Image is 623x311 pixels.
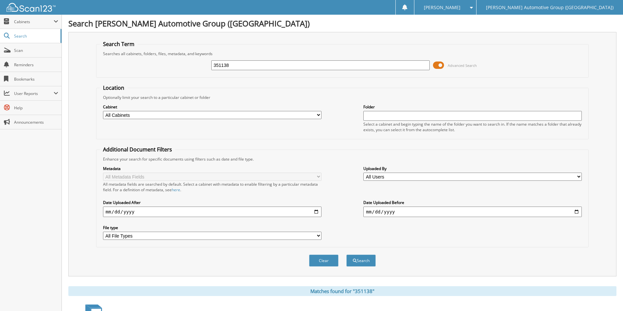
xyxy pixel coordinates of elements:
[14,76,58,82] span: Bookmarks
[363,207,582,217] input: end
[309,255,338,267] button: Clear
[363,121,582,132] div: Select a cabinet and begin typing the name of the folder you want to search in. If the name match...
[100,51,585,56] div: Searches all cabinets, folders, files, metadata, and keywords
[14,33,57,39] span: Search
[100,95,585,100] div: Optionally limit your search to a particular cabinet or folder
[448,63,477,68] span: Advanced Search
[14,119,58,125] span: Announcements
[100,84,128,91] legend: Location
[103,225,321,230] label: File type
[486,6,614,9] span: [PERSON_NAME] Automotive Group ([GEOGRAPHIC_DATA])
[424,6,460,9] span: [PERSON_NAME]
[103,200,321,205] label: Date Uploaded After
[103,181,321,193] div: All metadata fields are searched by default. Select a cabinet with metadata to enable filtering b...
[363,104,582,110] label: Folder
[100,146,175,153] legend: Additional Document Filters
[68,18,616,29] h1: Search [PERSON_NAME] Automotive Group ([GEOGRAPHIC_DATA])
[363,166,582,171] label: Uploaded By
[172,187,180,193] a: here
[14,91,54,96] span: User Reports
[103,166,321,171] label: Metadata
[14,62,58,68] span: Reminders
[103,207,321,217] input: start
[14,48,58,53] span: Scan
[7,3,56,12] img: scan123-logo-white.svg
[100,40,138,48] legend: Search Term
[363,200,582,205] label: Date Uploaded Before
[14,105,58,111] span: Help
[68,286,616,296] div: Matches found for "351138"
[103,104,321,110] label: Cabinet
[346,255,376,267] button: Search
[100,156,585,162] div: Enhance your search for specific documents using filters such as date and file type.
[14,19,54,24] span: Cabinets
